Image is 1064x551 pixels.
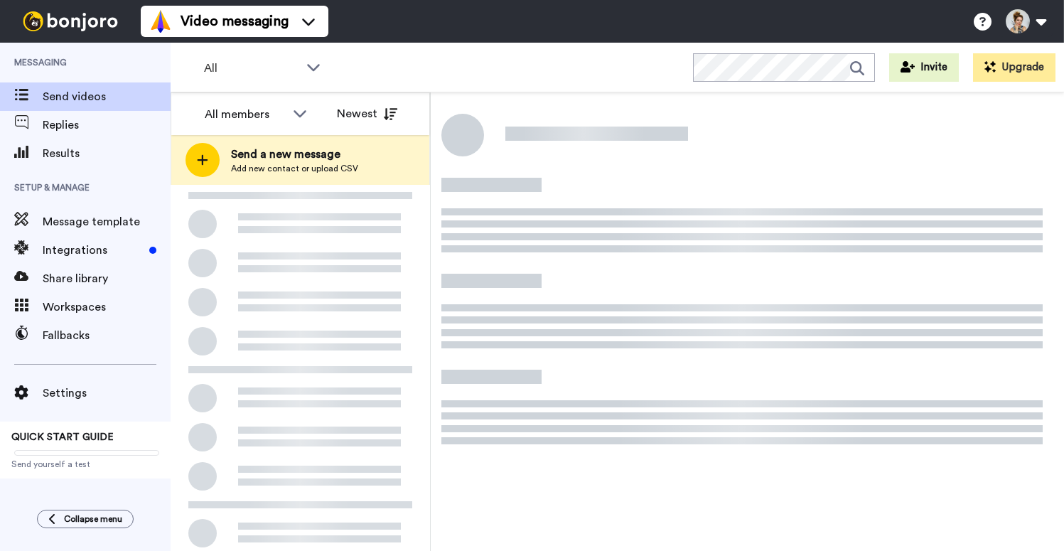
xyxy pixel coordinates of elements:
[204,60,299,77] span: All
[11,459,159,470] span: Send yourself a test
[231,163,358,174] span: Add new contact or upload CSV
[43,242,144,259] span: Integrations
[149,10,172,33] img: vm-color.svg
[181,11,289,31] span: Video messaging
[37,510,134,528] button: Collapse menu
[43,385,171,402] span: Settings
[43,213,171,230] span: Message template
[43,88,171,105] span: Send videos
[326,100,408,128] button: Newest
[889,53,959,82] button: Invite
[64,513,122,525] span: Collapse menu
[43,270,171,287] span: Share library
[231,146,358,163] span: Send a new message
[43,117,171,134] span: Replies
[205,106,286,123] div: All members
[17,11,124,31] img: bj-logo-header-white.svg
[11,432,114,442] span: QUICK START GUIDE
[43,327,171,344] span: Fallbacks
[43,145,171,162] span: Results
[43,299,171,316] span: Workspaces
[973,53,1055,82] button: Upgrade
